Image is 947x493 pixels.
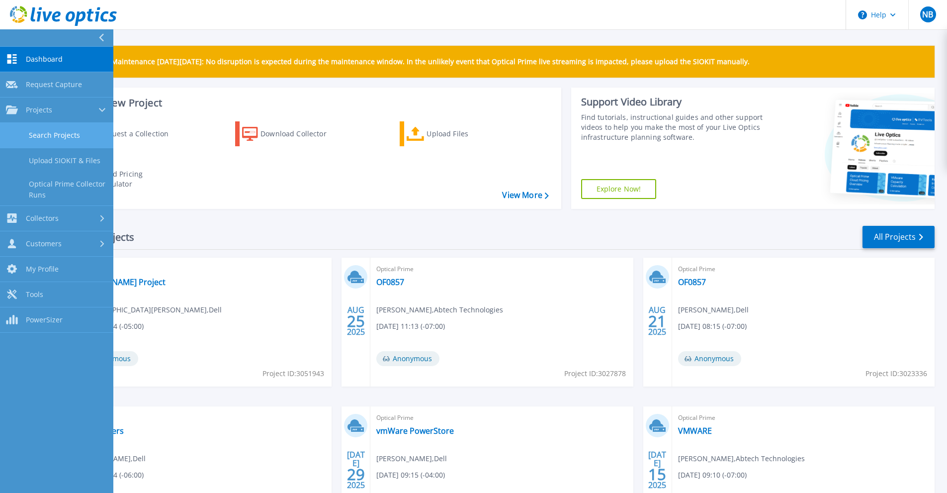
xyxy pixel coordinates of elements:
[262,368,324,379] span: Project ID: 3051943
[648,303,667,339] div: AUG 2025
[99,124,178,144] div: Request a Collection
[678,321,747,332] span: [DATE] 08:15 (-07:00)
[376,264,627,275] span: Optical Prime
[376,304,503,315] span: [PERSON_NAME] , Abtech Technologies
[678,453,805,464] span: [PERSON_NAME] , Abtech Technologies
[26,80,82,89] span: Request Capture
[376,412,627,423] span: Optical Prime
[678,304,749,315] span: [PERSON_NAME] , Dell
[376,453,447,464] span: [PERSON_NAME] , Dell
[97,169,177,189] div: Cloud Pricing Calculator
[678,470,747,481] span: [DATE] 09:10 (-07:00)
[26,55,63,64] span: Dashboard
[26,265,59,274] span: My Profile
[862,226,935,248] a: All Projects
[75,264,326,275] span: Optical Prime
[581,179,657,199] a: Explore Now!
[376,470,445,481] span: [DATE] 09:15 (-04:00)
[400,121,511,146] a: Upload Files
[376,321,445,332] span: [DATE] 11:13 (-07:00)
[347,470,365,479] span: 29
[235,121,346,146] a: Download Collector
[678,426,712,436] a: VMWARE
[26,315,63,324] span: PowerSizer
[648,470,666,479] span: 15
[26,105,52,114] span: Projects
[260,124,340,144] div: Download Collector
[71,98,548,108] h3: Start a New Project
[26,239,62,248] span: Customers
[678,264,929,275] span: Optical Prime
[71,167,181,192] a: Cloud Pricing Calculator
[678,351,741,366] span: Anonymous
[581,96,767,108] div: Support Video Library
[922,10,933,18] span: NB
[75,412,326,423] span: Optical Prime
[502,191,548,200] a: View More
[427,124,506,144] div: Upload Files
[564,368,626,379] span: Project ID: 3027878
[376,277,404,287] a: OF0857
[75,304,222,315] span: [DEMOGRAPHIC_DATA][PERSON_NAME] , Dell
[678,412,929,423] span: Optical Prime
[346,303,365,339] div: AUG 2025
[376,351,439,366] span: Anonymous
[347,317,365,325] span: 25
[678,277,706,287] a: OF0857
[26,290,43,299] span: Tools
[648,317,666,325] span: 21
[74,58,750,66] p: Scheduled Maintenance [DATE][DATE]: No disruption is expected during the maintenance window. In t...
[26,214,59,223] span: Collectors
[865,368,927,379] span: Project ID: 3023336
[648,452,667,488] div: [DATE] 2025
[71,121,181,146] a: Request a Collection
[346,452,365,488] div: [DATE] 2025
[376,426,454,436] a: vmWare PowerStore
[75,277,166,287] a: [PERSON_NAME] Project
[581,112,767,142] div: Find tutorials, instructional guides and other support videos to help you make the most of your L...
